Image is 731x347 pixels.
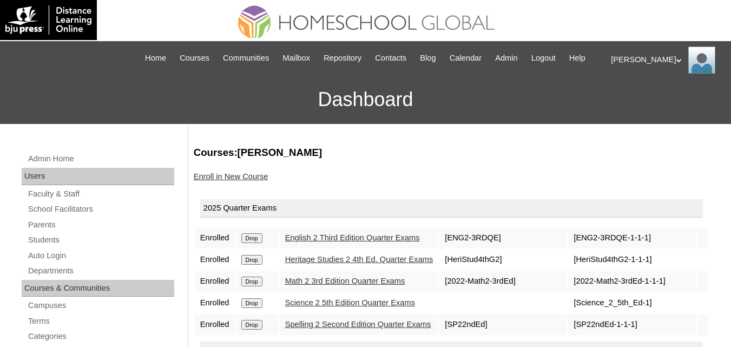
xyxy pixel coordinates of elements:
[569,52,585,64] span: Help
[568,271,696,292] td: [2022-Math2-3rdEd-1-1-1]
[27,218,174,232] a: Parents
[5,5,91,35] img: logo-white.png
[450,52,482,64] span: Calendar
[420,52,436,64] span: Blog
[223,52,269,64] span: Communities
[195,293,235,313] td: Enrolled
[180,52,209,64] span: Courses
[531,52,556,64] span: Logout
[568,250,696,270] td: [HeriStud4thG2-1-1-1]
[200,199,703,218] div: 2025 Quarter Exams
[370,52,412,64] a: Contacts
[318,52,367,64] a: Repository
[490,52,523,64] a: Admin
[285,320,431,329] a: Spelling 2 Second Edition Quarter Exams
[285,277,405,285] a: Math 2 3rd Edition Quarter Exams
[27,233,174,247] a: Students
[283,52,311,64] span: Mailbox
[564,52,591,64] a: Help
[611,47,720,74] div: [PERSON_NAME]
[439,228,567,248] td: [ENG2-3RDQE]
[174,52,215,64] a: Courses
[27,249,174,263] a: Auto Login
[27,202,174,216] a: School Facilitators
[27,187,174,201] a: Faculty & Staff
[285,298,415,307] a: Science 2 5th Edition Quarter Exams
[285,233,420,242] a: English 2 Third Edition Quarter Exams
[22,168,174,185] div: Users
[278,52,316,64] a: Mailbox
[194,146,720,160] h3: Courses:[PERSON_NAME]
[195,250,235,270] td: Enrolled
[241,233,262,243] input: Drop
[27,315,174,328] a: Terms
[444,52,487,64] a: Calendar
[194,172,268,181] a: Enroll in New Course
[568,228,696,248] td: [ENG2-3RDQE-1-1-1]
[27,299,174,312] a: Campuses
[27,152,174,166] a: Admin Home
[27,330,174,343] a: Categories
[195,228,235,248] td: Enrolled
[324,52,361,64] span: Repository
[5,75,726,124] h3: Dashboard
[140,52,172,64] a: Home
[568,315,696,335] td: [SP22ndEd-1-1-1]
[27,264,174,278] a: Departments
[22,280,174,297] div: Courses & Communities
[241,255,262,265] input: Drop
[439,315,567,335] td: [SP22ndEd]
[688,47,715,74] img: Ariane Ebuen
[218,52,275,64] a: Communities
[241,320,262,330] input: Drop
[195,271,235,292] td: Enrolled
[439,250,567,270] td: [HeriStud4thG2]
[241,277,262,286] input: Drop
[285,255,433,264] a: Heritage Studies 2 4th Ed. Quarter Exams
[439,271,567,292] td: [2022-Math2-3rdEd]
[414,52,441,64] a: Blog
[145,52,166,64] span: Home
[241,298,262,308] input: Drop
[526,52,561,64] a: Logout
[568,293,696,313] td: [Science_2_5th_Ed-1]
[495,52,518,64] span: Admin
[195,315,235,335] td: Enrolled
[375,52,406,64] span: Contacts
